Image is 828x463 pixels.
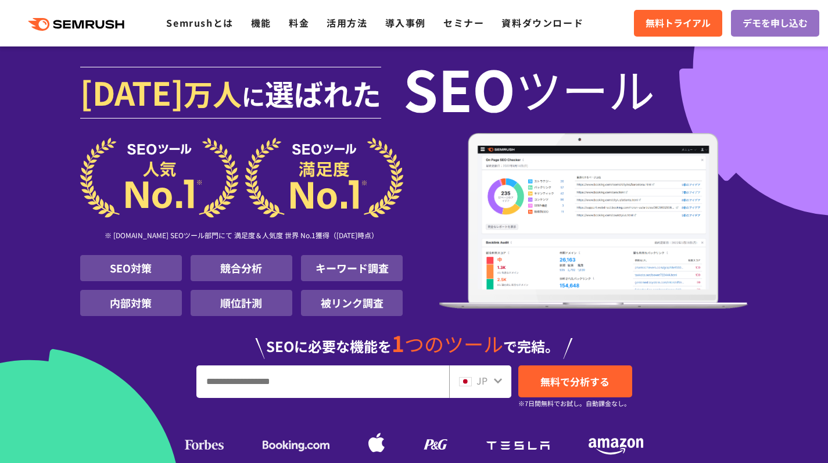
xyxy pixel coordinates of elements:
span: SEO [403,65,515,112]
a: 機能 [251,16,271,30]
a: 無料トライアル [634,10,722,37]
li: 競合分析 [191,255,292,281]
span: つのツール [404,329,503,358]
li: 順位計測 [191,290,292,316]
span: 選ばれた [265,72,381,114]
a: デモを申し込む [731,10,819,37]
li: SEO対策 [80,255,182,281]
span: に [242,79,265,113]
div: ※ [DOMAIN_NAME] SEOツール部門にて 満足度＆人気度 世界 No.1獲得（[DATE]時点） [80,218,403,255]
span: で完結。 [503,336,559,356]
a: 料金 [289,16,309,30]
input: URL、キーワードを入力してください [197,366,449,397]
span: 万人 [184,72,242,114]
a: 無料で分析する [518,365,632,397]
small: ※7日間無料でお試し。自動課金なし。 [518,398,630,409]
li: 被リンク調査 [301,290,403,316]
span: ツール [515,65,655,112]
span: 無料トライアル [646,16,711,31]
li: キーワード調査 [301,255,403,281]
span: 1 [392,327,404,358]
span: 無料で分析する [540,374,610,389]
a: 資料ダウンロード [501,16,583,30]
span: デモを申し込む [743,16,808,31]
span: [DATE] [80,69,184,115]
div: SEOに必要な機能を [80,321,748,359]
li: 内部対策 [80,290,182,316]
a: Semrushとは [166,16,233,30]
a: セミナー [443,16,484,30]
span: JP [476,374,488,387]
a: 導入事例 [385,16,426,30]
a: 活用方法 [327,16,367,30]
